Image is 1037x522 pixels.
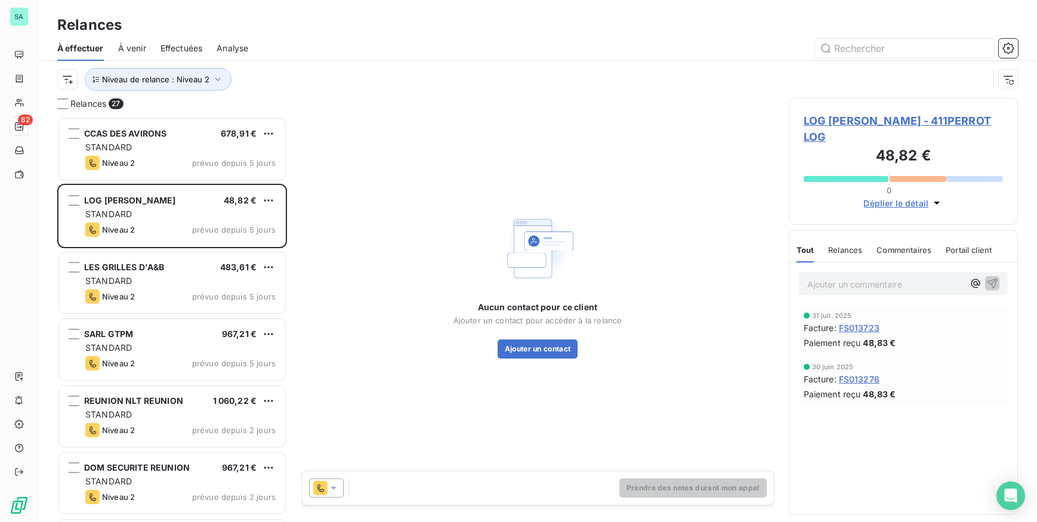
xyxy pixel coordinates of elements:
[102,225,135,234] span: Niveau 2
[804,113,1004,145] span: LOG [PERSON_NAME] - 411PERROT LOG
[222,329,257,339] span: 967,21 €
[84,462,190,472] span: DOM SECURITE REUNION
[84,195,176,205] span: LOG [PERSON_NAME]
[109,98,123,109] span: 27
[860,196,946,210] button: Déplier le détail
[102,359,135,368] span: Niveau 2
[815,39,994,58] input: Rechercher
[192,292,276,301] span: prévue depuis 5 jours
[804,145,1004,169] h3: 48,82 €
[478,301,597,313] span: Aucun contact pour ce client
[192,492,276,502] span: prévue depuis 2 jours
[797,245,814,255] span: Tout
[102,158,135,168] span: Niveau 2
[192,359,276,368] span: prévue depuis 5 jours
[222,462,257,472] span: 967,21 €
[102,75,209,84] span: Niveau de relance : Niveau 2
[57,14,122,36] h3: Relances
[887,186,891,195] span: 0
[996,481,1025,510] div: Open Intercom Messenger
[812,312,852,319] span: 31 juil. 2025
[192,425,276,435] span: prévue depuis 2 jours
[876,245,931,255] span: Commentaires
[102,425,135,435] span: Niveau 2
[213,396,257,406] span: 1 060,22 €
[220,262,257,272] span: 483,61 €
[804,373,837,385] span: Facture :
[619,478,767,498] button: Prendre des notes durant mon appel
[221,128,257,138] span: 678,91 €
[84,396,183,406] span: REUNION NLT REUNION
[499,210,576,287] img: Empty state
[10,496,29,515] img: Logo LeanPay
[84,329,133,339] span: SARL GTPM
[84,128,166,138] span: CCAS DES AVIRONS
[85,409,132,419] span: STANDARD
[57,42,104,54] span: À effectuer
[812,363,854,370] span: 30 juin 2025
[10,7,29,26] div: SA
[102,292,135,301] span: Niveau 2
[85,342,132,353] span: STANDARD
[804,322,837,334] span: Facture :
[828,245,862,255] span: Relances
[85,276,132,286] span: STANDARD
[85,142,132,152] span: STANDARD
[498,339,578,359] button: Ajouter un contact
[161,42,203,54] span: Effectuées
[863,336,896,349] span: 48,83 €
[839,322,879,334] span: FS013723
[57,117,287,522] div: grid
[85,209,132,219] span: STANDARD
[18,115,33,125] span: 82
[453,316,622,325] span: Ajouter un contact pour accéder à la relance
[839,373,879,385] span: FS013276
[804,336,861,349] span: Paiement reçu
[863,197,928,209] span: Déplier le détail
[102,492,135,502] span: Niveau 2
[192,225,276,234] span: prévue depuis 5 jours
[118,42,146,54] span: À venir
[863,388,896,400] span: 48,83 €
[224,195,257,205] span: 48,82 €
[217,42,248,54] span: Analyse
[85,68,232,91] button: Niveau de relance : Niveau 2
[946,245,992,255] span: Portail client
[85,476,132,486] span: STANDARD
[84,262,165,272] span: LES GRILLES D'A&B
[804,388,861,400] span: Paiement reçu
[192,158,276,168] span: prévue depuis 5 jours
[70,98,106,110] span: Relances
